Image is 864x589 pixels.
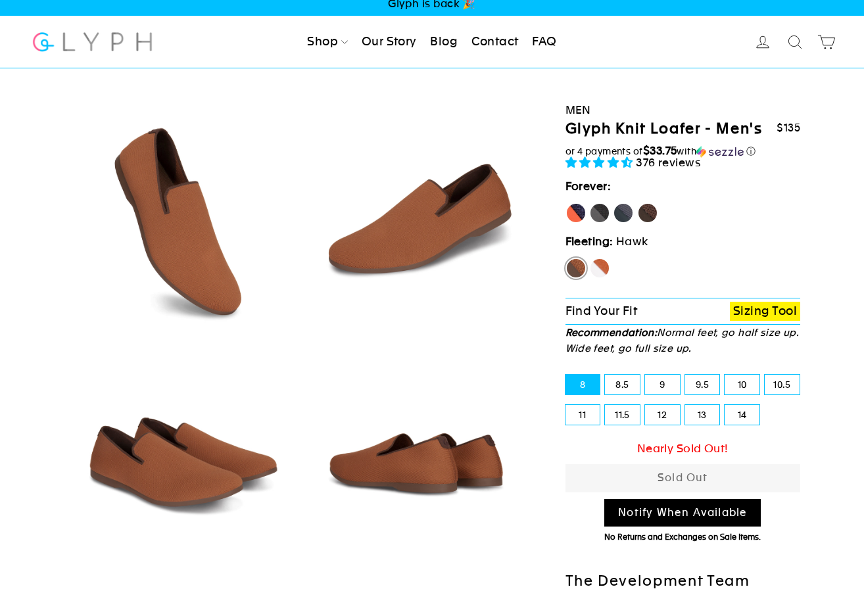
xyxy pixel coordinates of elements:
[565,120,763,139] h1: Glyph Knit Loafer - Men's
[605,405,640,425] label: 11.5
[565,202,587,224] label: [PERSON_NAME]
[306,343,530,567] img: Hawk
[658,471,708,484] span: Sold Out
[605,375,640,394] label: 8.5
[725,405,759,425] label: 14
[685,405,720,425] label: 13
[604,499,761,527] a: Notify When Available
[643,144,677,157] span: $33.75
[685,375,720,394] label: 9.5
[425,28,463,57] a: Blog
[645,375,680,394] label: 9
[302,28,353,57] a: Shop
[565,327,658,338] strong: Recommendation:
[527,28,562,57] a: FAQ
[565,464,801,492] button: Sold Out
[565,405,600,425] label: 11
[616,235,648,248] span: Hawk
[565,375,600,394] label: 8
[565,145,801,158] div: or 4 payments of with
[31,24,154,59] img: Glyph
[565,145,801,158] div: or 4 payments of$33.75withSezzle Click to learn more about Sezzle
[302,28,562,57] ul: Primary
[589,202,610,224] label: Panther
[565,258,587,279] label: Hawk
[589,258,610,279] label: Fox
[604,532,761,542] span: No Returns and Exchanges on Sale Items.
[613,202,634,224] label: Rhino
[730,302,800,321] a: Sizing Tool
[565,440,801,458] div: Nearly Sold Out!
[565,156,636,169] span: 4.73 stars
[565,101,801,119] div: Men
[565,235,613,248] strong: Fleeting:
[645,405,680,425] label: 12
[565,179,612,193] strong: Forever:
[466,28,524,57] a: Contact
[70,107,294,331] img: Hawk
[696,146,744,158] img: Sezzle
[765,375,800,394] label: 10.5
[777,122,800,134] span: $135
[725,375,759,394] label: 10
[636,156,701,169] span: 376 reviews
[70,343,294,567] img: Hawk
[565,325,801,356] p: Normal feet, go half size up. Wide feet, go full size up.
[306,107,530,331] img: Hawk
[565,304,638,318] span: Find Your Fit
[356,28,422,57] a: Our Story
[637,202,658,224] label: Mustang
